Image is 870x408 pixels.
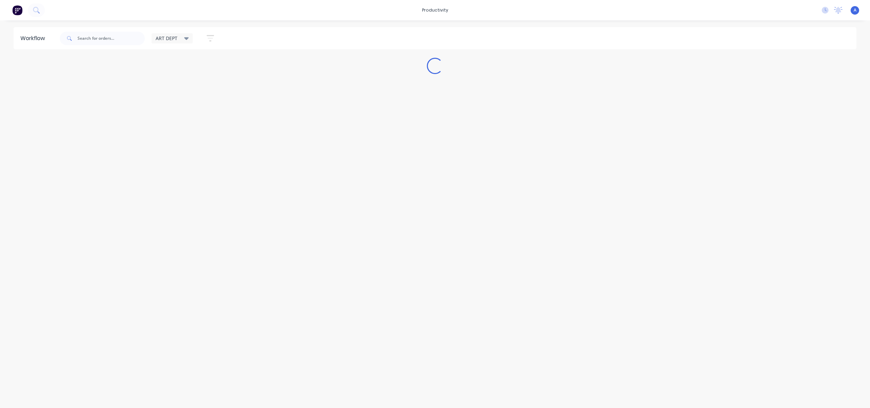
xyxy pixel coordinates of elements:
[77,32,145,45] input: Search for orders...
[854,7,856,13] span: A
[12,5,22,15] img: Factory
[20,34,48,42] div: Workflow
[156,35,177,42] span: ART DEPT
[419,5,452,15] div: productivity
